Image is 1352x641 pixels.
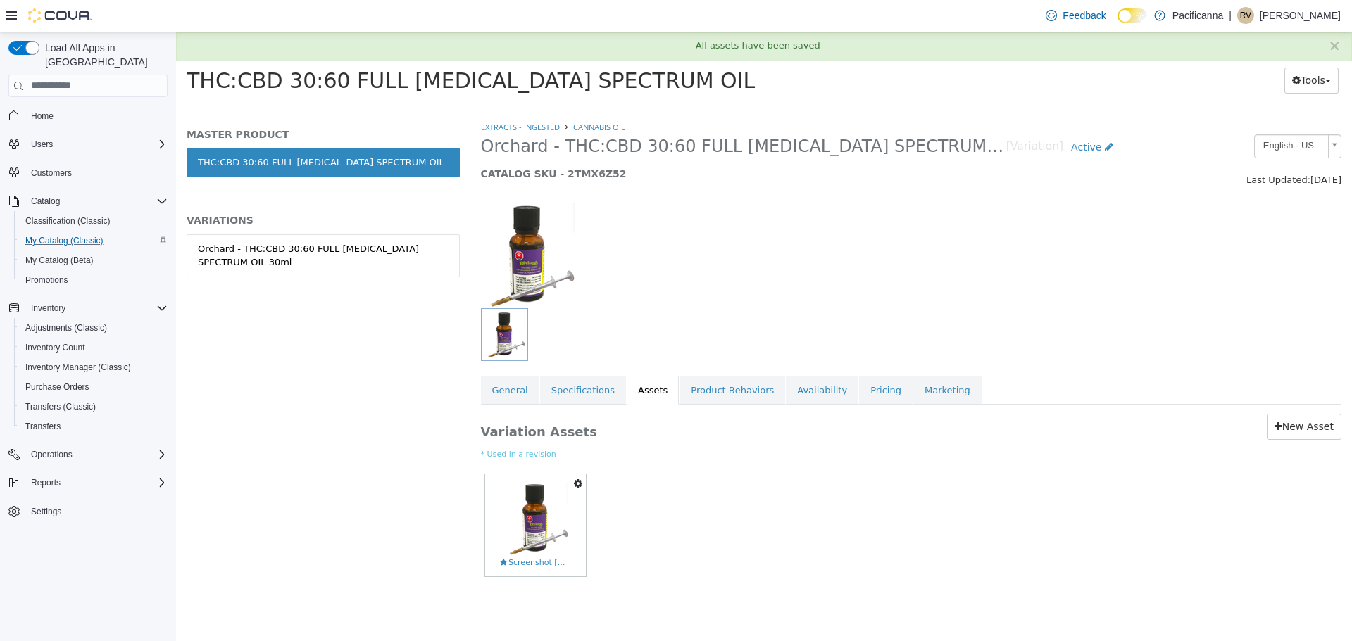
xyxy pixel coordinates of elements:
[25,136,58,153] button: Users
[25,362,131,373] span: Inventory Manager (Classic)
[305,135,945,148] h5: CATALOG SKU - 2TMX6Z52
[397,89,449,100] a: Cannabis Oil
[25,502,168,520] span: Settings
[1229,7,1232,24] p: |
[305,170,399,276] img: 150
[25,215,111,227] span: Classification (Classic)
[25,165,77,182] a: Customers
[20,232,109,249] a: My Catalog (Classic)
[3,473,173,493] button: Reports
[1040,1,1111,30] a: Feedback
[25,446,168,463] span: Operations
[1078,102,1165,126] a: English - US
[11,182,284,194] h5: VARIATIONS
[25,235,104,246] span: My Catalog (Classic)
[25,474,66,491] button: Reports
[1091,381,1165,407] a: New Asset
[3,134,173,154] button: Users
[8,100,168,559] nav: Complex example
[20,252,99,269] a: My Catalog (Beta)
[31,139,53,150] span: Users
[20,379,168,395] span: Purchase Orders
[20,272,168,288] span: Promotions
[25,255,94,266] span: My Catalog (Beta)
[3,106,173,126] button: Home
[20,359,168,376] span: Inventory Manager (Classic)
[1172,7,1223,24] p: Pacificanna
[25,300,168,317] span: Inventory
[20,272,74,288] a: Promotions
[327,450,392,523] img: Screenshot 2025-10-12 171943.png
[25,474,168,491] span: Reports
[3,298,173,318] button: Inventory
[14,270,173,290] button: Promotions
[305,103,830,125] span: Orchard - THC:CBD 30:60 FULL [MEDICAL_DATA] SPECTRUM OIL 30ml
[25,193,168,210] span: Catalog
[25,108,59,125] a: Home
[1108,35,1163,61] button: Tools
[14,397,173,417] button: Transfers (Classic)
[25,164,168,182] span: Customers
[25,322,107,334] span: Adjustments (Classic)
[1134,142,1165,153] span: [DATE]
[31,506,61,517] span: Settings
[3,445,173,464] button: Operations
[25,503,67,520] a: Settings
[20,319,168,336] span: Adjustments (Classic)
[1079,103,1146,125] span: English - US
[1152,6,1165,21] button: ×
[25,193,65,210] button: Catalog
[1240,7,1251,24] span: RV
[20,418,66,435] a: Transfers
[20,339,168,356] span: Inventory Count
[737,343,806,373] a: Marketing
[31,449,73,460] span: Operations
[14,231,173,250] button: My Catalog (Classic)
[25,300,71,317] button: Inventory
[28,8,92,23] img: Cova
[309,442,410,544] a: Screenshot 2025-10-12 171943.pngScreenshot [DATE] 171943.png
[25,446,78,463] button: Operations
[20,232,168,249] span: My Catalog (Classic)
[305,381,805,407] h3: Variation Assets
[20,212,116,229] a: Classification (Classic)
[31,167,72,179] span: Customers
[20,418,168,435] span: Transfers
[1070,142,1134,153] span: Last Updated:
[1063,8,1106,23] span: Feedback
[610,343,682,373] a: Availability
[22,210,273,237] div: Orchard - THC:CBD 30:60 FULL [MEDICAL_DATA] SPECTRUM OIL 30ml
[31,477,61,488] span: Reports
[324,525,395,537] span: Screenshot [DATE] 171943.png
[11,115,284,145] a: THC:CBD 30:60 FULL [MEDICAL_DATA] SPECTRUM OIL
[14,417,173,436] button: Transfers
[503,343,609,373] a: Product Behaviors
[1118,23,1118,24] span: Dark Mode
[20,319,113,336] a: Adjustments (Classic)
[3,501,173,521] button: Settings
[305,89,384,100] a: Extracts - Ingested
[895,109,925,120] span: Active
[3,191,173,211] button: Catalog
[14,211,173,231] button: Classification (Classic)
[20,339,91,356] a: Inventory Count
[3,163,173,183] button: Customers
[14,250,173,270] button: My Catalog (Beta)
[25,381,89,393] span: Purchase Orders
[364,343,450,373] a: Specifications
[25,107,168,125] span: Home
[1118,8,1147,23] input: Dark Mode
[31,196,60,207] span: Catalog
[25,136,168,153] span: Users
[25,274,68,286] span: Promotions
[20,252,168,269] span: My Catalog (Beta)
[1237,7,1254,24] div: Rachael Veenstra
[20,398,168,415] span: Transfers (Classic)
[31,110,54,122] span: Home
[14,338,173,357] button: Inventory Count
[305,417,1166,429] small: * Used in a revision
[683,343,737,373] a: Pricing
[451,343,503,373] a: Assets
[39,41,168,69] span: Load All Apps in [GEOGRAPHIC_DATA]
[14,357,173,377] button: Inventory Manager (Classic)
